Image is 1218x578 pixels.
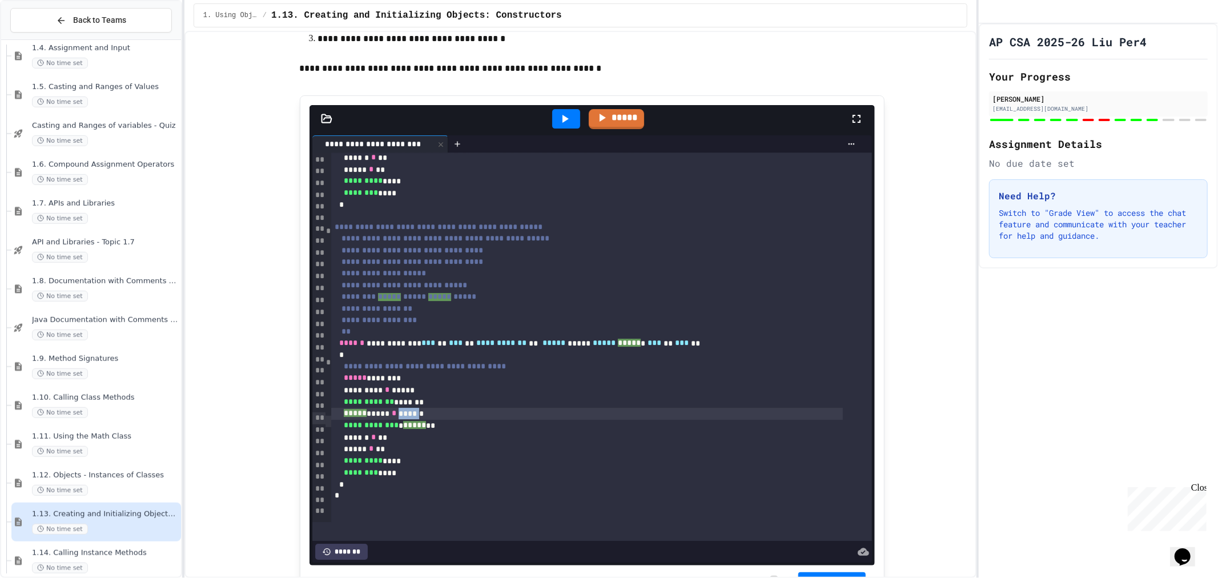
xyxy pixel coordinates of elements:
span: Java Documentation with Comments - Topic 1.8 [32,315,179,325]
span: Back to Teams [73,14,126,26]
span: 1.6. Compound Assignment Operators [32,160,179,170]
div: No due date set [989,156,1208,170]
span: 1.5. Casting and Ranges of Values [32,82,179,92]
span: API and Libraries - Topic 1.7 [32,238,179,247]
span: No time set [32,97,88,107]
div: [EMAIL_ADDRESS][DOMAIN_NAME] [992,105,1204,113]
span: No time set [32,407,88,418]
span: No time set [32,213,88,224]
span: 1. Using Objects and Methods [203,11,258,20]
iframe: chat widget [1170,532,1207,567]
span: 1.4. Assignment and Input [32,43,179,53]
span: Casting and Ranges of variables - Quiz [32,121,179,131]
h1: AP CSA 2025-26 Liu Per4 [989,34,1147,50]
span: No time set [32,485,88,496]
div: [PERSON_NAME] [992,94,1204,104]
span: No time set [32,563,88,573]
p: Switch to "Grade View" to access the chat feature and communicate with your teacher for help and ... [999,207,1198,242]
span: No time set [32,174,88,185]
div: Chat with us now!Close [5,5,79,73]
span: 1.12. Objects - Instances of Classes [32,471,179,480]
span: 1.8. Documentation with Comments and Preconditions [32,276,179,286]
h3: Need Help? [999,189,1198,203]
span: No time set [32,524,88,535]
span: No time set [32,330,88,340]
span: 1.13. Creating and Initializing Objects: Constructors [32,509,179,519]
span: No time set [32,446,88,457]
span: No time set [32,58,88,69]
span: 1.10. Calling Class Methods [32,393,179,403]
span: 1.13. Creating and Initializing Objects: Constructors [271,9,562,22]
button: Back to Teams [10,8,172,33]
iframe: chat widget [1123,483,1207,531]
span: No time set [32,368,88,379]
span: No time set [32,291,88,302]
span: 1.9. Method Signatures [32,354,179,364]
h2: Assignment Details [989,136,1208,152]
span: 1.11. Using the Math Class [32,432,179,441]
span: 1.7. APIs and Libraries [32,199,179,208]
span: / [263,11,267,20]
span: No time set [32,252,88,263]
h2: Your Progress [989,69,1208,85]
span: No time set [32,135,88,146]
span: 1.14. Calling Instance Methods [32,548,179,558]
